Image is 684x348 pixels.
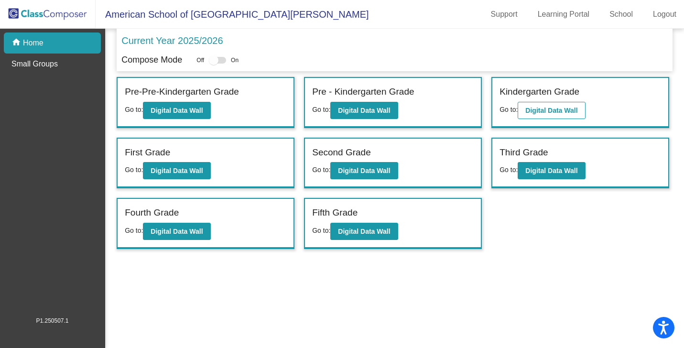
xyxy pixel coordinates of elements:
[125,106,143,113] span: Go to:
[125,227,143,234] span: Go to:
[125,85,239,99] label: Pre-Pre-Kindergarten Grade
[96,7,369,22] span: American School of [GEOGRAPHIC_DATA][PERSON_NAME]
[525,107,577,114] b: Digital Data Wall
[121,33,223,48] p: Current Year 2025/2026
[530,7,597,22] a: Learning Portal
[125,166,143,174] span: Go to:
[143,162,210,179] button: Digital Data Wall
[312,227,330,234] span: Go to:
[312,166,330,174] span: Go to:
[483,7,525,22] a: Support
[11,58,58,70] p: Small Groups
[338,167,390,174] b: Digital Data Wall
[151,228,203,235] b: Digital Data Wall
[338,107,390,114] b: Digital Data Wall
[125,146,170,160] label: First Grade
[312,206,358,220] label: Fifth Grade
[330,223,398,240] button: Digital Data Wall
[518,162,585,179] button: Digital Data Wall
[196,56,204,65] span: Off
[121,54,182,66] p: Compose Mode
[11,37,23,49] mat-icon: home
[143,102,210,119] button: Digital Data Wall
[330,102,398,119] button: Digital Data Wall
[338,228,390,235] b: Digital Data Wall
[645,7,684,22] a: Logout
[151,107,203,114] b: Digital Data Wall
[125,206,179,220] label: Fourth Grade
[23,37,43,49] p: Home
[499,146,548,160] label: Third Grade
[312,85,414,99] label: Pre - Kindergarten Grade
[143,223,210,240] button: Digital Data Wall
[330,162,398,179] button: Digital Data Wall
[602,7,641,22] a: School
[151,167,203,174] b: Digital Data Wall
[518,102,585,119] button: Digital Data Wall
[525,167,577,174] b: Digital Data Wall
[231,56,239,65] span: On
[499,106,518,113] span: Go to:
[499,166,518,174] span: Go to:
[312,146,371,160] label: Second Grade
[499,85,579,99] label: Kindergarten Grade
[312,106,330,113] span: Go to:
